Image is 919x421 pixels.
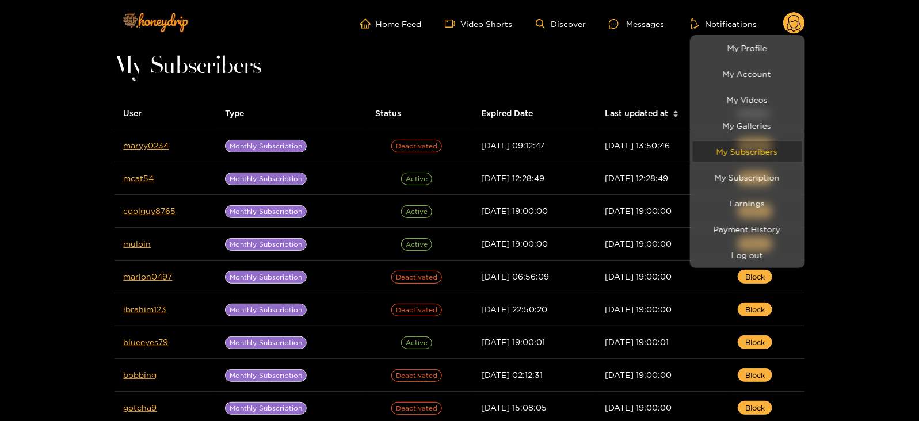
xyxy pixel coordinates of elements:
[693,64,802,84] a: My Account
[693,245,802,265] button: Log out
[693,167,802,187] a: My Subscription
[693,219,802,239] a: Payment History
[693,193,802,213] a: Earnings
[693,141,802,162] a: My Subscribers
[693,38,802,58] a: My Profile
[693,116,802,136] a: My Galleries
[693,90,802,110] a: My Videos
